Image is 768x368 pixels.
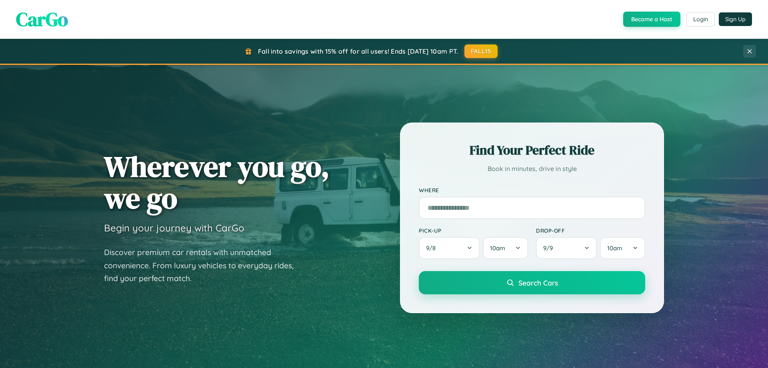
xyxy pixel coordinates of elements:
[490,244,505,252] span: 10am
[536,237,597,259] button: 9/9
[419,187,645,193] label: Where
[419,163,645,175] p: Book in minutes, drive in style
[419,227,528,234] label: Pick-up
[686,12,715,26] button: Login
[719,12,752,26] button: Sign Up
[464,44,498,58] button: FALL15
[536,227,645,234] label: Drop-off
[16,6,68,32] span: CarGo
[607,244,622,252] span: 10am
[426,244,440,252] span: 9 / 8
[518,278,558,287] span: Search Cars
[623,12,680,27] button: Become a Host
[419,141,645,159] h2: Find Your Perfect Ride
[543,244,557,252] span: 9 / 9
[104,151,330,214] h1: Wherever you go, we go
[419,237,480,259] button: 9/8
[104,222,244,234] h3: Begin your journey with CarGo
[483,237,528,259] button: 10am
[258,47,458,55] span: Fall into savings with 15% off for all users! Ends [DATE] 10am PT.
[419,271,645,294] button: Search Cars
[104,246,304,285] p: Discover premium car rentals with unmatched convenience. From luxury vehicles to everyday rides, ...
[600,237,645,259] button: 10am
